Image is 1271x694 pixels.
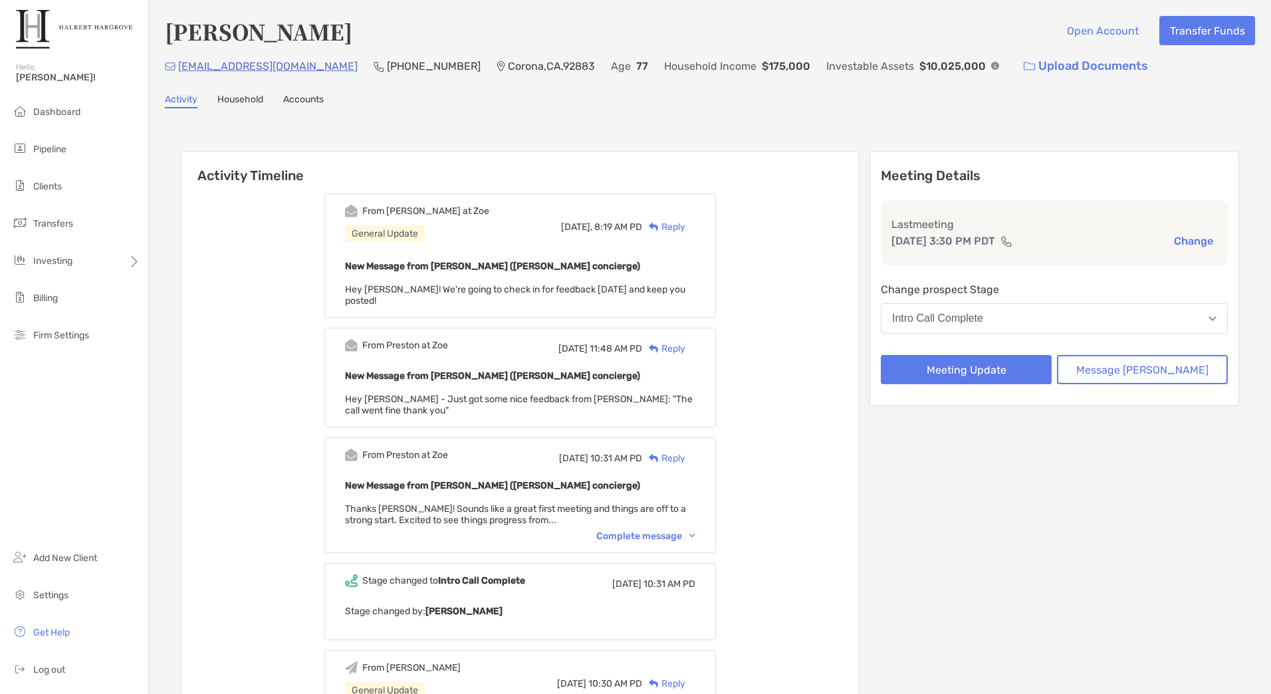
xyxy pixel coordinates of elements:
span: [DATE] [557,678,586,689]
button: Change [1170,234,1217,248]
p: [DATE] 3:30 PM PDT [891,233,995,249]
span: 10:31 AM PD [590,453,642,464]
img: Reply icon [649,344,659,353]
span: Firm Settings [33,330,89,341]
p: $175,000 [762,58,810,74]
img: Location Icon [497,61,505,72]
img: Reply icon [649,223,659,231]
span: Hey [PERSON_NAME]! We're going to check in for feedback [DATE] and keep you posted! [345,284,685,306]
div: Reply [642,342,685,356]
div: Intro Call Complete [892,312,983,324]
button: Meeting Update [881,355,1052,384]
p: [PHONE_NUMBER] [387,58,481,74]
span: [DATE] [612,578,641,590]
span: Billing [33,292,58,304]
p: Meeting Details [881,168,1228,184]
button: Message [PERSON_NAME] [1057,355,1228,384]
img: add_new_client icon [12,549,28,565]
span: Log out [33,664,65,675]
img: Event icon [345,661,358,674]
img: dashboard icon [12,103,28,119]
img: Zoe Logo [16,5,132,53]
img: button icon [1024,62,1035,71]
h6: Activity Timeline [181,152,858,183]
span: Investing [33,255,72,267]
span: [DATE] [558,343,588,354]
img: communication type [1000,236,1012,247]
a: Accounts [283,94,324,108]
span: Add New Client [33,552,97,564]
img: logout icon [12,661,28,677]
img: Reply icon [649,679,659,688]
span: Settings [33,590,68,601]
img: Open dropdown arrow [1209,316,1216,321]
span: 11:48 AM PD [590,343,642,354]
img: Chevron icon [689,534,695,538]
div: From [PERSON_NAME] at Zoe [362,205,489,217]
span: Clients [33,181,62,192]
img: get-help icon [12,624,28,639]
img: Event icon [345,339,358,352]
button: Transfer Funds [1159,16,1255,45]
b: [PERSON_NAME] [425,606,503,617]
span: 10:30 AM PD [588,678,642,689]
span: Transfers [33,218,73,229]
img: investing icon [12,252,28,268]
span: Thanks [PERSON_NAME]! Sounds like a great first meeting and things are off to a strong start. Exc... [345,503,686,526]
p: Stage changed by: [345,603,695,620]
img: clients icon [12,177,28,193]
img: firm-settings icon [12,326,28,342]
span: 8:19 AM PD [594,221,642,233]
b: New Message from [PERSON_NAME] ([PERSON_NAME] concierge) [345,261,640,272]
span: Pipeline [33,144,66,155]
b: New Message from [PERSON_NAME] ([PERSON_NAME] concierge) [345,370,640,382]
b: Intro Call Complete [438,575,525,586]
img: Reply icon [649,454,659,463]
p: Age [611,58,631,74]
span: Dashboard [33,106,80,118]
img: Info Icon [991,62,999,70]
p: Household Income [664,58,756,74]
div: From [PERSON_NAME] [362,662,461,673]
div: From Preston at Zoe [362,340,448,351]
p: Corona , CA , 92883 [508,58,595,74]
p: 77 [636,58,648,74]
b: New Message from [PERSON_NAME] ([PERSON_NAME] concierge) [345,480,640,491]
div: From Preston at Zoe [362,449,448,461]
p: Investable Assets [826,58,914,74]
span: [DATE] [559,453,588,464]
a: Household [217,94,263,108]
p: [EMAIL_ADDRESS][DOMAIN_NAME] [178,58,358,74]
div: Reply [642,677,685,691]
img: settings icon [12,586,28,602]
div: Reply [642,451,685,465]
p: Change prospect Stage [881,281,1228,298]
a: Activity [165,94,197,108]
span: 10:31 AM PD [643,578,695,590]
h4: [PERSON_NAME] [165,16,352,47]
img: billing icon [12,289,28,305]
img: Event icon [345,205,358,217]
img: pipeline icon [12,140,28,156]
span: Hey [PERSON_NAME] - Just got some nice feedback from [PERSON_NAME]: "The call went fine thank you" [345,394,693,416]
img: transfers icon [12,215,28,231]
div: Complete message [596,530,695,542]
span: Get Help [33,627,70,638]
div: Reply [642,220,685,234]
img: Email Icon [165,62,175,70]
div: General Update [345,225,425,242]
img: Event icon [345,449,358,461]
span: [PERSON_NAME]! [16,72,140,83]
button: Open Account [1056,16,1149,45]
div: Stage changed to [362,575,525,586]
img: Phone Icon [374,61,384,72]
img: Event icon [345,574,358,587]
p: $10,025,000 [919,58,986,74]
a: Upload Documents [1015,52,1157,80]
span: [DATE], [561,221,592,233]
p: Last meeting [891,216,1217,233]
button: Intro Call Complete [881,303,1228,334]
